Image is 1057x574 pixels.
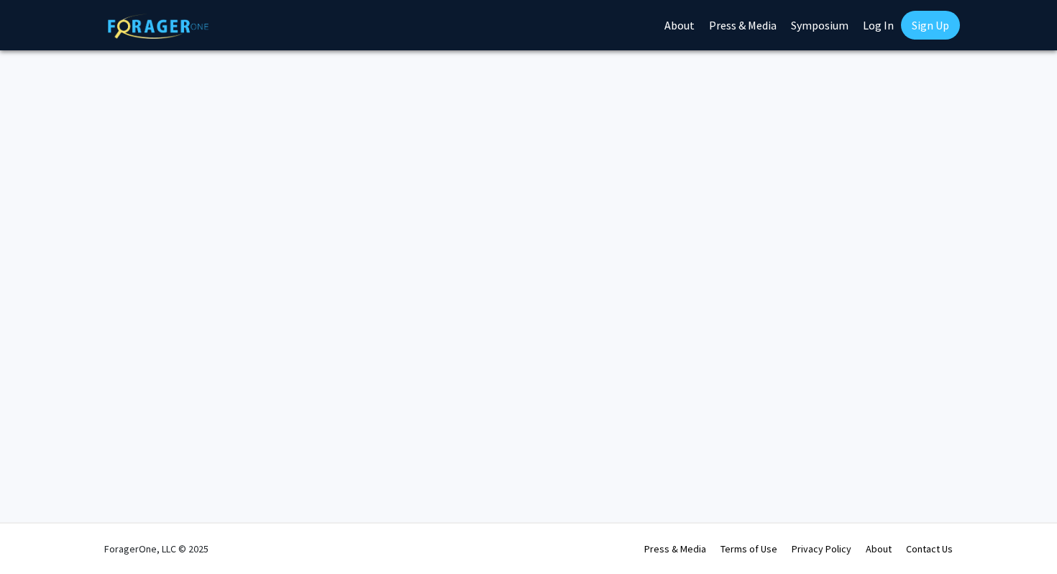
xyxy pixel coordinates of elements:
img: ForagerOne Logo [108,14,209,39]
div: ForagerOne, LLC © 2025 [104,524,209,574]
a: Terms of Use [720,542,777,555]
a: Privacy Policy [792,542,851,555]
a: Sign Up [901,11,960,40]
a: About [866,542,892,555]
a: Contact Us [906,542,953,555]
a: Press & Media [644,542,706,555]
